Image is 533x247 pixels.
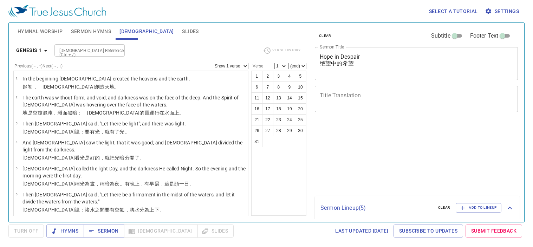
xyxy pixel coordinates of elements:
button: 19 [284,103,295,115]
span: Subscribe to Updates [399,227,457,235]
button: 10 [295,82,306,93]
p: Then [DEMOGRAPHIC_DATA] said, "Let there be light"; and there was light. [22,120,186,127]
p: The earth was without form, and void; and darkness was on the face of the deep. And the Spirit of... [22,94,246,108]
span: clear [319,33,331,39]
label: Verse [251,64,263,68]
span: Footer Text [470,32,499,40]
wh6440: 上 [174,110,184,116]
wh7225: ， [DEMOGRAPHIC_DATA] [33,84,120,90]
button: Genesis 1 [13,44,53,57]
button: Add to Lineup [456,203,501,212]
span: Slides [182,27,199,36]
span: Sermon Hymns [71,27,111,36]
span: 3 [15,121,17,125]
button: 13 [273,92,284,104]
p: 地 [22,109,246,116]
img: True Jesus Church [8,5,106,18]
span: clear [438,204,450,211]
span: 1 [15,76,17,80]
button: 2 [262,71,273,82]
span: Last updated [DATE] [335,227,388,235]
textarea: Hope in Despair 绝望中的希望 [320,53,513,73]
span: Add to Lineup [460,204,497,211]
wh430: 稱 [75,181,194,187]
wh8415: 面 [63,110,184,116]
iframe: from-child [312,119,478,194]
wh7121: 暗 [105,181,194,187]
wh216: ，就有了光 [100,129,130,135]
wh776: 是 [28,110,184,116]
wh430: 說 [75,207,164,213]
button: 24 [284,114,295,125]
p: [DEMOGRAPHIC_DATA] [22,180,246,187]
p: Sermon Lineup ( 5 ) [320,204,433,212]
button: Settings [483,5,522,18]
wh7307: 運行 [149,110,184,116]
button: 16 [251,103,262,115]
wh4325: 面 [169,110,184,116]
p: Then [DEMOGRAPHIC_DATA] said, "Let there be a firmament in the midst of the waters, and let it di... [22,191,246,205]
button: 20 [295,103,306,115]
button: 11 [251,92,262,104]
p: [DEMOGRAPHIC_DATA] called the light Day, and the darkness He called Night. So the evening and the... [22,165,246,179]
p: [DEMOGRAPHIC_DATA] [22,154,246,161]
button: clear [315,32,336,40]
button: 1 [251,71,262,82]
span: 2 [15,95,17,99]
span: [DEMOGRAPHIC_DATA] [119,27,174,36]
label: Previous (←, ↑) Next (→, ↓) [14,64,63,68]
b: Genesis 1 [16,46,42,55]
button: 15 [295,92,306,104]
wh6153: ，有早晨 [139,181,194,187]
span: 5 [15,166,17,170]
span: Select a tutorial [429,7,478,16]
button: 17 [262,103,273,115]
span: Settings [486,7,519,16]
button: 31 [251,136,262,147]
wh8414: 混沌 [43,110,184,116]
wh559: ：諸水 [80,207,164,213]
button: 12 [262,92,273,104]
button: 23 [273,114,284,125]
a: Subscribe to Updates [394,225,463,238]
button: clear [434,203,455,212]
wh914: 為上下。 [144,207,164,213]
wh2896: ，就把光 [100,155,144,161]
button: 9 [284,82,295,93]
button: 3 [273,71,284,82]
wh216: 為晝 [85,181,194,187]
button: 25 [295,114,306,125]
button: 8 [273,82,284,93]
wh259: 日 [184,181,194,187]
wh1254: 天 [105,84,119,90]
span: Hymns [52,227,78,235]
wh8064: 地 [110,84,119,90]
span: 6 [15,192,17,196]
wh216: 。 [125,129,130,135]
span: Hymnal Worship [18,27,63,36]
button: 22 [262,114,273,125]
div: Sermon Lineup(5)clearAdd to Lineup [315,196,520,219]
span: Subtitle [431,32,450,40]
wh1961: 空虛 [33,110,184,116]
button: 30 [295,125,306,136]
button: 21 [251,114,262,125]
wh430: 的靈 [139,110,184,116]
wh776: 。 [115,84,119,90]
a: Last updated [DATE] [332,225,391,238]
button: 4 [284,71,295,82]
button: 26 [251,125,262,136]
wh3117: 。 [189,181,194,187]
input: Type Bible Reference [57,46,111,54]
p: And [DEMOGRAPHIC_DATA] saw the light, that it was good; and [DEMOGRAPHIC_DATA] divided the light ... [22,139,246,153]
button: 14 [284,92,295,104]
p: 起初 [22,83,190,90]
wh922: ，淵 [52,110,184,116]
wh216: 暗 [119,155,144,161]
p: In the beginning [DEMOGRAPHIC_DATA] created the heavens and the earth. [22,75,190,82]
button: Select a tutorial [426,5,481,18]
wh559: ：要有 [80,129,130,135]
wh7121: 光 [80,181,194,187]
wh2822: ； [DEMOGRAPHIC_DATA] [77,110,184,116]
wh3117: ，稱 [95,181,194,187]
